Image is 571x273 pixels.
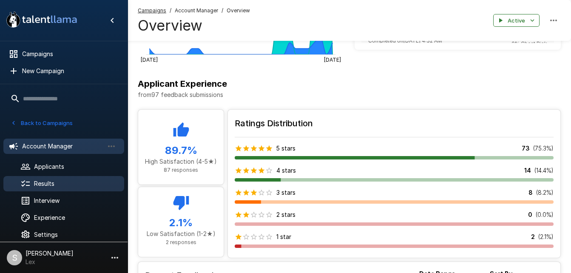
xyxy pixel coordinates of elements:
[536,210,554,219] p: ( 0.0 %)
[538,233,554,241] p: ( 2.1 %)
[141,56,158,63] tspan: [DATE]
[522,144,530,153] p: 73
[138,79,227,89] b: Applicant Experience
[533,144,554,153] p: ( 75.3 %)
[276,144,295,153] p: 5 stars
[145,230,217,238] p: Low Satisfaction (1-2★)
[145,216,217,230] h5: 2.1 %
[166,239,196,245] span: 2 responses
[536,188,554,197] p: ( 8.2 %)
[531,233,535,241] p: 2
[145,157,217,166] p: High Satisfaction (4-5★)
[276,166,296,175] p: 4 stars
[534,166,554,175] p: ( 14.4 %)
[493,14,540,27] button: Active
[222,6,223,15] span: /
[138,7,166,14] u: Campaigns
[324,56,341,63] tspan: [DATE]
[164,167,198,173] span: 87 responses
[170,6,171,15] span: /
[276,210,295,219] p: 2 stars
[276,233,291,241] p: 1 star
[175,6,218,15] span: Account Manager
[138,91,561,99] p: from 97 feedback submissions
[227,6,250,15] span: Overview
[528,210,532,219] p: 0
[138,17,250,34] h4: Overview
[276,188,295,197] p: 3 stars
[235,117,554,130] h6: Ratings Distribution
[145,144,217,157] h5: 89.7 %
[528,188,533,197] p: 8
[524,166,531,175] p: 14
